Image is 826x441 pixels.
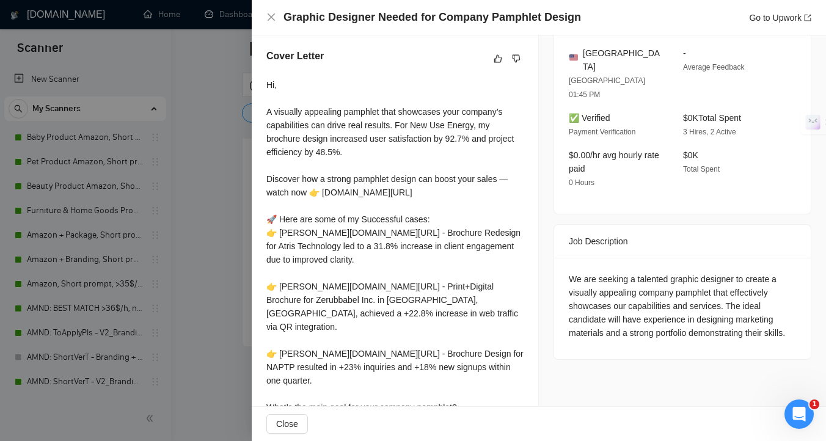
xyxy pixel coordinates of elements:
button: dislike [509,51,524,66]
h4: Graphic Designer Needed for Company Pamphlet Design [283,10,581,25]
span: close [266,12,276,22]
h5: Cover Letter [266,49,324,64]
span: dislike [512,54,521,64]
span: export [804,14,811,21]
span: 0 Hours [569,178,594,187]
span: 1 [810,399,819,409]
span: like [494,54,502,64]
button: Close [266,414,308,434]
span: [GEOGRAPHIC_DATA] 01:45 PM [569,76,645,99]
div: Hi, A visually appealing pamphlet that showcases your company’s capabilities can drive real resul... [266,78,524,414]
div: Job Description [569,225,796,258]
span: 3 Hires, 2 Active [683,128,736,136]
span: Close [276,417,298,431]
span: [GEOGRAPHIC_DATA] [583,46,663,73]
button: Close [266,12,276,23]
a: Go to Upworkexport [749,13,811,23]
button: like [491,51,505,66]
iframe: Intercom live chat [784,399,814,429]
div: We are seeking a talented graphic designer to create a visually appealing company pamphlet that e... [569,272,796,340]
span: ✅ Verified [569,113,610,123]
span: Average Feedback [683,63,745,71]
span: $0K [683,150,698,160]
img: 🇺🇸 [569,53,578,62]
span: $0K Total Spent [683,113,741,123]
span: - [683,48,686,58]
span: $0.00/hr avg hourly rate paid [569,150,659,173]
span: Payment Verification [569,128,635,136]
span: Total Spent [683,165,720,173]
